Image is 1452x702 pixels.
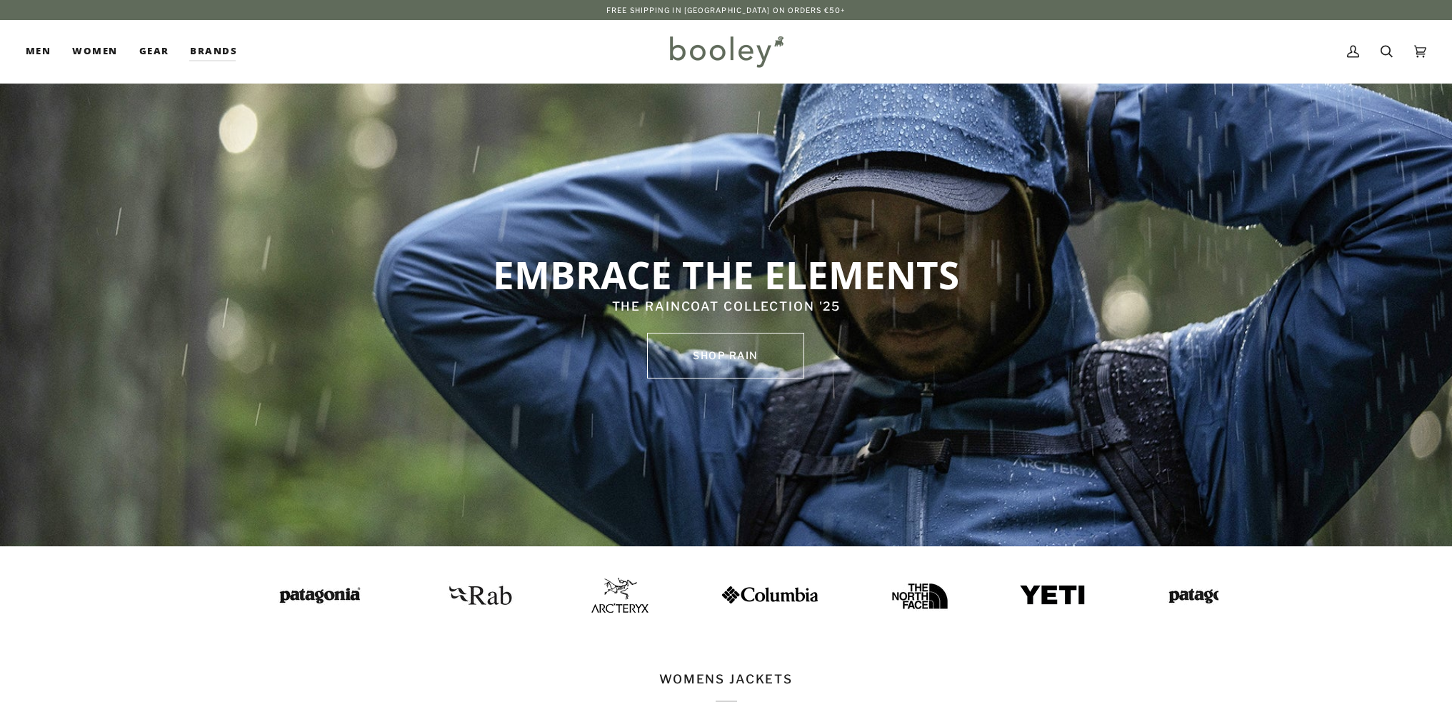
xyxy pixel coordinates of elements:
a: Women [61,20,128,83]
a: Brands [179,20,248,83]
p: THE RAINCOAT COLLECTION '25 [286,298,1167,316]
p: EMBRACE THE ELEMENTS [286,251,1167,298]
span: Brands [190,44,237,59]
img: Booley [664,31,788,72]
a: Gear [129,20,180,83]
a: SHOP rain [647,333,804,378]
span: Gear [139,44,169,59]
p: Free Shipping in [GEOGRAPHIC_DATA] on Orders €50+ [606,4,846,16]
a: Men [26,20,61,83]
span: Women [72,44,117,59]
span: Men [26,44,51,59]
